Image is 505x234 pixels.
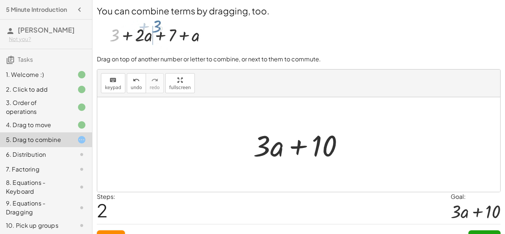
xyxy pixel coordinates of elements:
img: 2732cd314113cae88e86a0da4ff5faf75a6c1d0334688b807fde28073a48b3bd.webp [97,17,213,53]
div: 1. Welcome :) [6,70,65,79]
div: 4. Drag to move [6,121,65,129]
button: undoundo [127,73,146,93]
div: 2. Click to add [6,85,65,94]
div: 10. Pick up groups [6,221,65,230]
button: redoredo [146,73,164,93]
button: keyboardkeypad [101,73,125,93]
span: undo [131,85,142,90]
span: redo [150,85,160,90]
h2: You can combine terms by dragging, too. [97,4,501,17]
i: Task started. [77,135,86,144]
i: Task not started. [77,203,86,212]
i: undo [133,76,140,85]
span: Tasks [18,55,33,63]
i: Task not started. [77,150,86,159]
div: 6. Distribution [6,150,65,159]
div: 7. Factoring [6,165,65,174]
i: Task finished. [77,70,86,79]
button: fullscreen [165,73,195,93]
div: 9. Equations - Dragging [6,199,65,217]
div: 5. Drag to combine [6,135,65,144]
span: 2 [97,199,108,221]
div: Goal: [451,192,501,201]
div: 8. Equations - Keyboard [6,178,65,196]
p: Drag on top of another number or letter to combine, or next to them to commute. [97,55,501,64]
div: Not you? [9,35,86,43]
span: [PERSON_NAME] [18,26,75,34]
i: Task not started. [77,183,86,191]
i: Task finished. [77,121,86,129]
i: Task not started. [77,221,86,230]
h4: 5 Minute Introduction [6,5,67,14]
i: Task finished. [77,85,86,94]
label: Steps: [97,193,115,200]
i: keyboard [109,76,116,85]
i: Task finished. [77,103,86,112]
i: Task not started. [77,165,86,174]
span: keypad [105,85,121,90]
i: redo [151,76,158,85]
span: fullscreen [169,85,191,90]
div: 3. Order of operations [6,98,65,116]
